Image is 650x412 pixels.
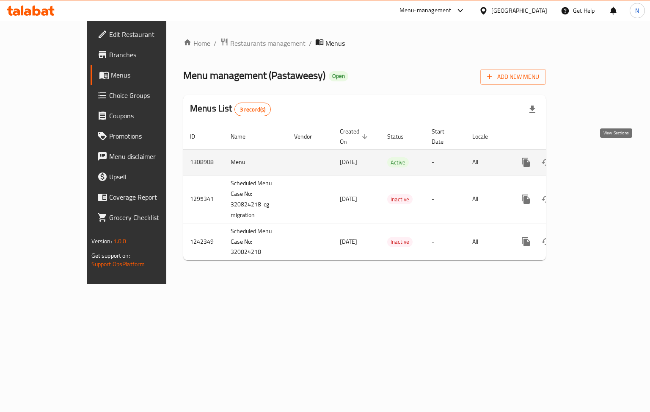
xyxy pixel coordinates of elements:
span: [DATE] [340,236,357,247]
a: Restaurants management [220,38,306,49]
span: Choice Groups [109,90,189,100]
span: Version: [91,236,112,247]
a: Home [183,38,210,48]
td: 1242349 [183,223,224,260]
span: Created On [340,126,370,147]
span: Start Date [432,126,455,147]
span: Inactive [387,195,413,204]
td: 1295341 [183,175,224,223]
div: Export file [522,99,543,120]
span: Menu management ( Pastaweesy ) [183,66,325,85]
td: Menu [224,149,287,175]
button: more [516,152,536,173]
button: Change Status [536,189,556,209]
button: Change Status [536,231,556,252]
th: Actions [509,124,604,150]
div: Menu-management [399,6,452,16]
span: Locale [472,131,499,142]
a: Support.OpsPlatform [91,259,145,270]
span: ID [190,131,206,142]
button: more [516,231,536,252]
span: 3 record(s) [235,106,271,114]
button: Change Status [536,152,556,173]
a: Upsell [91,167,196,187]
span: Name [231,131,256,142]
span: N [635,6,639,15]
nav: breadcrumb [183,38,546,49]
span: Menus [111,70,189,80]
a: Grocery Checklist [91,207,196,228]
td: 1308908 [183,149,224,175]
span: [DATE] [340,193,357,204]
h2: Menus List [190,102,271,116]
span: [DATE] [340,156,357,167]
span: Edit Restaurant [109,29,189,39]
div: Inactive [387,237,413,247]
div: [GEOGRAPHIC_DATA] [491,6,547,15]
span: Restaurants management [230,38,306,48]
li: / [309,38,312,48]
span: Open [329,72,348,80]
span: Coupons [109,111,189,121]
span: Add New Menu [487,72,539,82]
div: Open [329,71,348,81]
span: Upsell [109,172,189,182]
span: Promotions [109,131,189,141]
a: Coupons [91,106,196,126]
span: 1.0.0 [113,236,127,247]
span: Grocery Checklist [109,212,189,223]
button: more [516,189,536,209]
td: - [425,175,465,223]
td: All [465,175,509,223]
td: - [425,149,465,175]
a: Menus [91,65,196,85]
span: Vendor [294,131,323,142]
td: Scheduled Menu Case No: 320824218 [224,223,287,260]
button: Add New Menu [480,69,546,85]
td: All [465,149,509,175]
a: Promotions [91,126,196,146]
div: Total records count [234,103,271,116]
li: / [214,38,217,48]
a: Menu disclaimer [91,146,196,167]
span: Menus [325,38,345,48]
span: Get support on: [91,250,130,261]
a: Choice Groups [91,85,196,106]
span: Status [387,131,415,142]
td: All [465,223,509,260]
td: - [425,223,465,260]
div: Active [387,157,409,167]
span: Coverage Report [109,192,189,202]
td: Scheduled Menu Case No: 320824218-cg migration [224,175,287,223]
span: Menu disclaimer [109,151,189,161]
span: Active [387,158,409,167]
a: Branches [91,45,196,65]
a: Edit Restaurant [91,24,196,45]
a: Coverage Report [91,187,196,207]
span: Branches [109,50,189,60]
span: Inactive [387,237,413,247]
table: enhanced table [183,124,604,261]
